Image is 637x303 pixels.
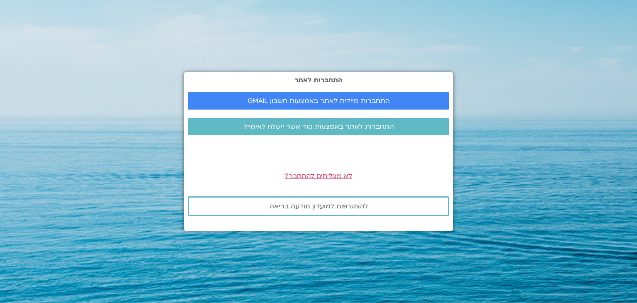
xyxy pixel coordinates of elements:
[188,196,449,216] a: להצטרפות למועדון תודעה בריאה
[285,171,352,181] a: לא מצליחים להתחבר?
[188,92,449,110] a: התחברות מיידית לאתר באמצעות חשבון GMAIL
[248,97,390,105] span: התחברות מיידית לאתר באמצעות חשבון GMAIL
[188,76,449,84] h2: התחברות לאתר
[270,203,368,210] span: להצטרפות למועדון תודעה בריאה
[243,123,394,130] span: התחברות לאתר באמצעות קוד אשר יישלח לאימייל
[188,118,449,135] a: התחברות לאתר באמצעות קוד אשר יישלח לאימייל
